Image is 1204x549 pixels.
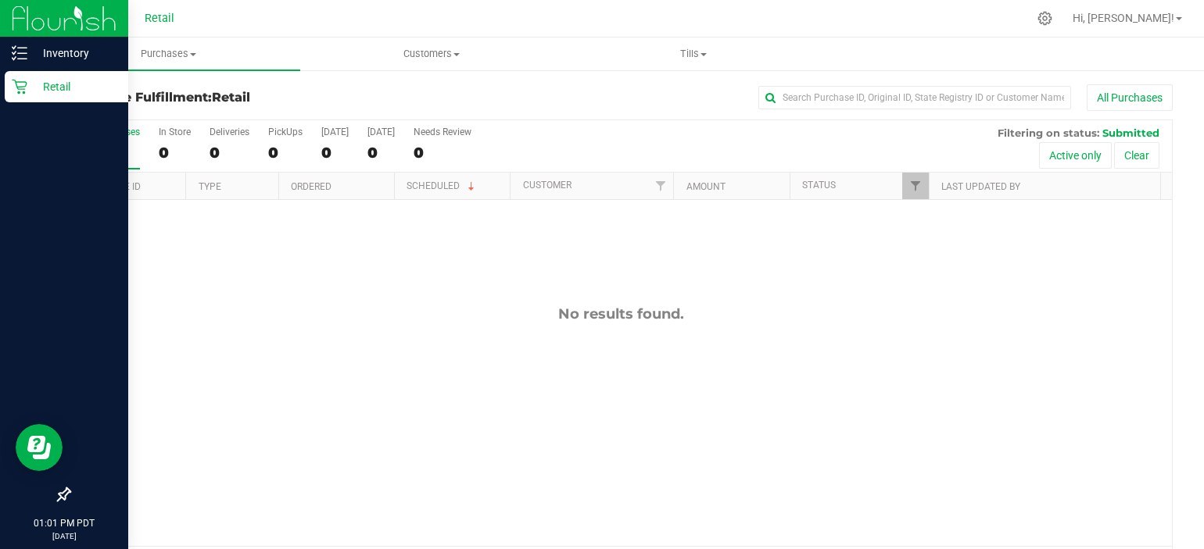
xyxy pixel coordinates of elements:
span: Filtering on status: [998,127,1099,139]
span: Retail [145,12,174,25]
div: Needs Review [414,127,471,137]
button: Clear [1114,142,1159,169]
a: Last Updated By [941,181,1020,192]
inline-svg: Inventory [12,45,27,61]
inline-svg: Retail [12,79,27,94]
span: Submitted [1102,127,1159,139]
div: 0 [414,144,471,162]
iframe: Resource center [16,424,63,471]
a: Customer [523,180,572,191]
input: Search Purchase ID, Original ID, State Registry ID or Customer Name... [758,86,1071,109]
div: 0 [321,144,349,162]
p: [DATE] [7,530,121,542]
button: All Purchases [1087,84,1173,111]
div: 0 [367,144,395,162]
a: Customers [300,37,563,70]
div: 0 [159,144,191,162]
span: Hi, [PERSON_NAME]! [1073,12,1174,24]
div: Manage settings [1035,11,1055,26]
div: 0 [210,144,249,162]
span: Retail [212,90,250,105]
h3: Purchase Fulfillment: [69,91,437,105]
div: [DATE] [367,127,395,137]
div: No results found. [70,305,1172,323]
p: Inventory [27,44,121,62]
span: Tills [563,47,824,61]
p: Retail [27,77,121,96]
a: Tills [562,37,825,70]
a: Filter [902,173,928,199]
a: Scheduled [407,180,478,191]
span: Customers [301,47,562,61]
div: [DATE] [321,127,349,137]
a: Purchases [38,37,300,70]
div: In Store [159,127,191,137]
div: 0 [268,144,303,162]
div: Deliveries [210,127,249,137]
a: Amount [686,181,726,192]
span: Purchases [38,47,300,61]
a: Type [199,181,221,192]
a: Filter [647,173,673,199]
button: Active only [1039,142,1112,169]
a: Status [802,180,836,191]
div: PickUps [268,127,303,137]
p: 01:01 PM PDT [7,516,121,530]
a: Ordered [291,181,331,192]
